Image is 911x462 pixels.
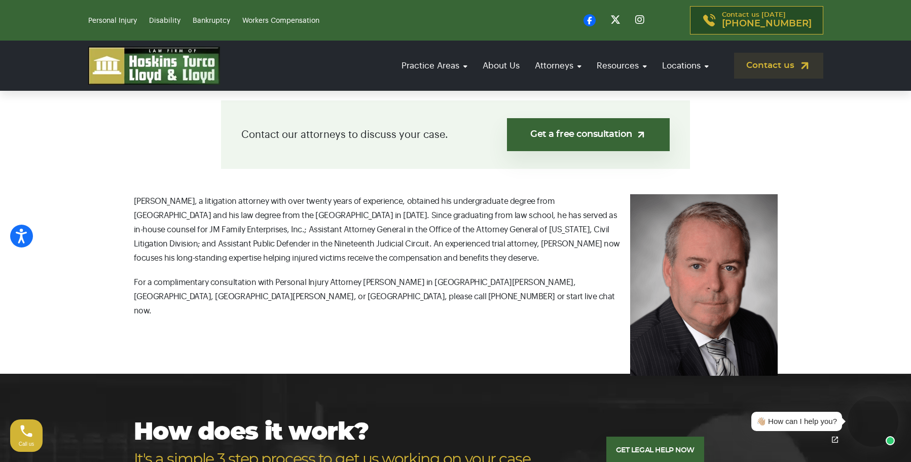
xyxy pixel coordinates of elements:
p: Contact us [DATE] [722,12,812,29]
a: About Us [478,51,525,80]
a: Contact us [DATE][PHONE_NUMBER] [690,6,823,34]
a: Workers Compensation [242,17,319,24]
a: Contact us [734,53,823,79]
span: Call us [19,441,34,447]
a: Get a free consultation [507,118,670,151]
div: 👋🏼 How can I help you? [756,416,837,428]
img: logo [88,47,220,85]
a: Practice Areas [396,51,472,80]
p: For a complimentary consultation with Personal Injury Attorney [PERSON_NAME] in [GEOGRAPHIC_DATA]... [134,275,778,318]
p: [PERSON_NAME], a litigation attorney with over twenty years of experience, obtained his undergrad... [134,194,778,265]
a: Resources [592,51,652,80]
a: Disability [149,17,180,24]
img: Kiernan P Moylan [630,194,778,376]
a: Personal Injury [88,17,137,24]
img: arrow-up-right-light.svg [636,129,646,140]
span: [PHONE_NUMBER] [722,19,812,29]
a: Bankruptcy [193,17,230,24]
a: Locations [657,51,714,80]
div: Contact our attorneys to discuss your case. [221,100,690,169]
a: Attorneys [530,51,587,80]
a: Open chat [824,429,846,450]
